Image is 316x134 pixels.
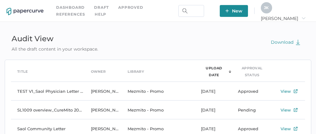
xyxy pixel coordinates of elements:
[220,5,248,17] button: New
[281,125,291,132] div: View
[128,68,144,75] div: Library
[56,4,85,11] a: Dashboard
[121,101,195,119] td: Mezmito - Promo
[85,101,121,119] td: [PERSON_NAME]
[281,106,291,114] div: View
[296,39,300,45] img: download-green.2f70a7b3.svg
[294,89,298,93] img: external-link-icon.7ec190a1.svg
[11,82,85,101] td: TEST V1_Saol Physician Letter v1
[11,101,85,119] td: SL1009 overview_CureMito 2025 congress_for PRC
[238,65,266,78] div: Approval Status
[294,108,298,112] img: external-link-icon.7ec190a1.svg
[178,5,204,17] input: Search Workspace
[195,101,231,119] td: [DATE]
[232,82,268,101] td: Approved
[265,36,307,48] button: Download
[271,39,300,45] span: Download
[281,87,291,95] div: View
[5,32,105,46] div: Audit View
[225,9,229,12] img: plus-white.e19ec114.svg
[182,8,187,13] img: search.bf03fe8b.svg
[17,68,28,75] div: Title
[195,82,231,101] td: [DATE]
[301,16,306,20] i: arrow_right
[5,46,105,52] div: All the draft content in your workspace.
[261,16,306,21] span: [PERSON_NAME]
[121,82,195,101] td: Mezmito - Promo
[201,65,227,78] div: Upload Date
[118,4,143,11] a: Approved
[91,68,106,75] div: Owner
[94,4,109,11] a: Draft
[56,11,85,18] a: References
[264,5,269,10] span: J K
[232,101,268,119] td: Pending
[294,127,298,131] img: external-link-icon.7ec190a1.svg
[225,5,242,17] span: New
[95,11,106,18] div: help
[85,82,121,101] td: [PERSON_NAME]
[7,8,44,15] img: papercurve-logo-colour.7244d18c.svg
[229,70,231,73] img: sorting-arrow-down.c3f0a1d0.svg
